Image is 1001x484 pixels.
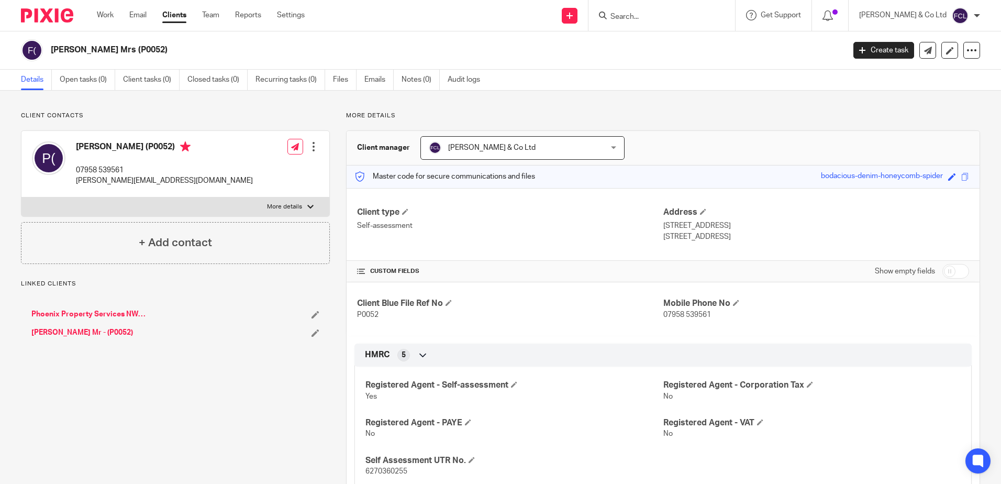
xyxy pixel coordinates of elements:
[365,380,663,391] h4: Registered Agent - Self-assessment
[21,39,43,61] img: svg%3E
[187,70,248,90] a: Closed tasks (0)
[76,175,253,186] p: [PERSON_NAME][EMAIL_ADDRESS][DOMAIN_NAME]
[180,141,191,152] i: Primary
[357,221,663,231] p: Self-assessment
[663,393,673,400] span: No
[31,327,133,338] a: [PERSON_NAME] Mr - (P0052)
[60,70,115,90] a: Open tasks (0)
[365,468,407,475] span: 6270360255
[139,235,212,251] h4: + Add contact
[609,13,704,22] input: Search
[277,10,305,20] a: Settings
[346,112,980,120] p: More details
[853,42,914,59] a: Create task
[51,45,680,56] h2: [PERSON_NAME] Mrs (P0052)
[21,280,330,288] p: Linked clients
[333,70,357,90] a: Files
[162,10,186,20] a: Clients
[365,417,663,428] h4: Registered Agent - PAYE
[235,10,261,20] a: Reports
[21,8,73,23] img: Pixie
[429,141,441,154] img: svg%3E
[354,171,535,182] p: Master code for secure communications and files
[663,207,969,218] h4: Address
[402,350,406,360] span: 5
[357,267,663,276] h4: CUSTOM FIELDS
[952,7,969,24] img: svg%3E
[859,10,947,20] p: [PERSON_NAME] & Co Ltd
[97,10,114,20] a: Work
[821,171,943,183] div: bodacious-denim-honeycomb-spider
[448,70,488,90] a: Audit logs
[365,430,375,437] span: No
[663,298,969,309] h4: Mobile Phone No
[255,70,325,90] a: Recurring tasks (0)
[76,165,253,175] p: 07958 539561
[129,10,147,20] a: Email
[123,70,180,90] a: Client tasks (0)
[357,311,379,318] span: P0052
[663,221,969,231] p: [STREET_ADDRESS]
[663,417,961,428] h4: Registered Agent - VAT
[761,12,801,19] span: Get Support
[32,141,65,175] img: svg%3E
[267,203,302,211] p: More details
[448,144,536,151] span: [PERSON_NAME] & Co Ltd
[663,232,969,242] p: [STREET_ADDRESS]
[76,141,253,155] h4: [PERSON_NAME] (P0052)
[357,142,410,153] h3: Client manager
[21,70,52,90] a: Details
[21,112,330,120] p: Client contacts
[357,207,663,218] h4: Client type
[365,393,377,400] span: Yes
[663,430,673,437] span: No
[364,70,394,90] a: Emails
[365,455,663,466] h4: Self Assessment UTR No.
[663,311,711,318] span: 07958 539561
[875,266,935,277] label: Show empty fields
[31,309,147,320] a: Phoenix Property Services NW Ltd - (P0052)
[357,298,663,309] h4: Client Blue File Ref No
[402,70,440,90] a: Notes (0)
[202,10,219,20] a: Team
[663,380,961,391] h4: Registered Agent - Corporation Tax
[365,349,390,360] span: HMRC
